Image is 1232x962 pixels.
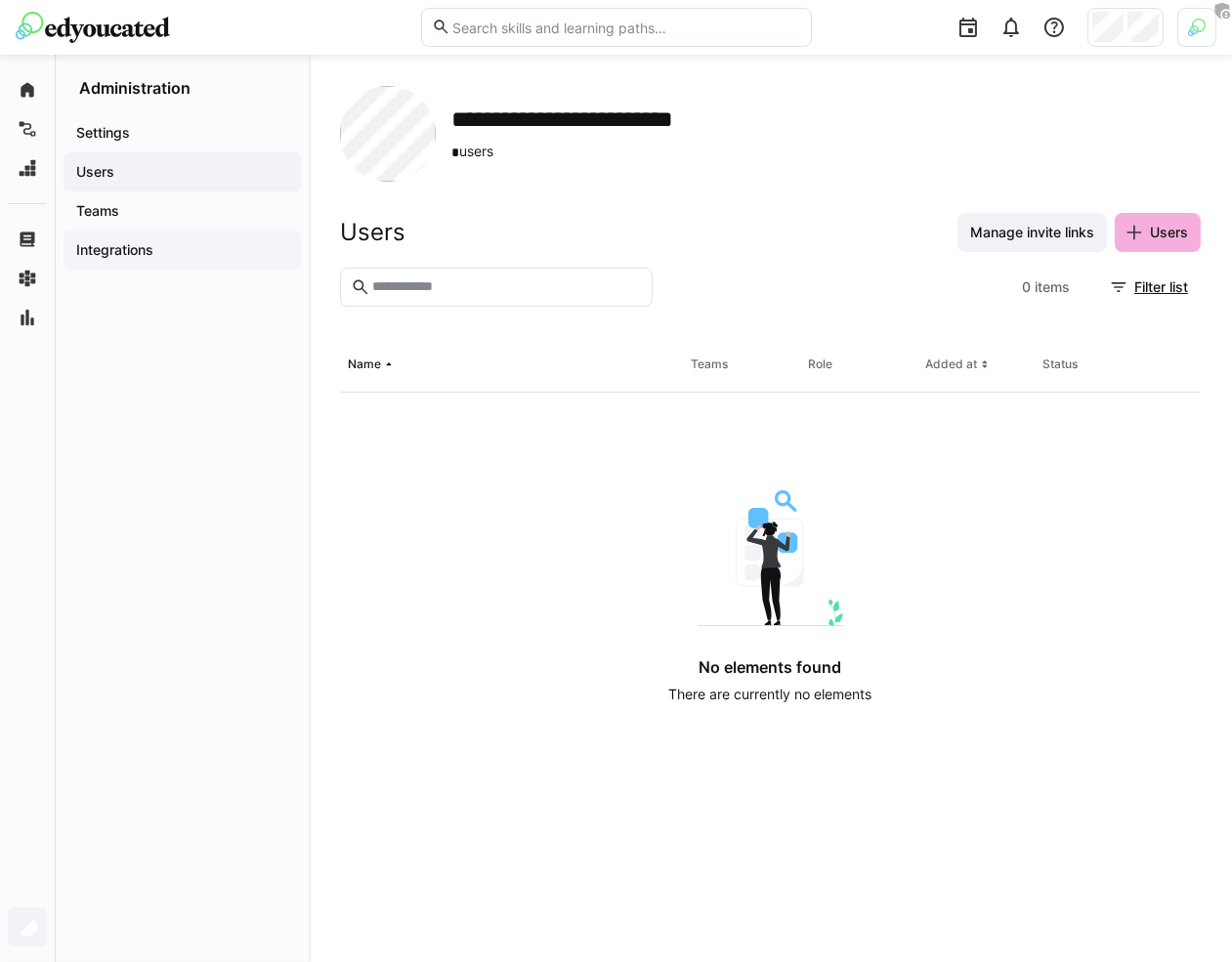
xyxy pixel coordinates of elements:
[348,356,381,372] div: Name
[1035,277,1070,297] span: items
[450,19,800,36] input: Search skills and learning paths…
[1099,268,1201,307] button: Filter list
[451,142,751,162] span: users
[1022,277,1031,297] span: 0
[808,356,832,372] div: Role
[925,356,977,372] div: Added at
[1042,356,1078,372] div: Status
[669,685,872,704] p: There are currently no elements
[340,218,405,247] h2: Users
[1115,213,1201,252] button: Users
[957,213,1107,252] button: Manage invite links
[1131,277,1191,297] span: Filter list
[691,356,728,372] div: Teams
[700,657,842,677] h4: No elements found
[967,223,1097,242] span: Manage invite links
[1147,223,1191,242] span: Users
